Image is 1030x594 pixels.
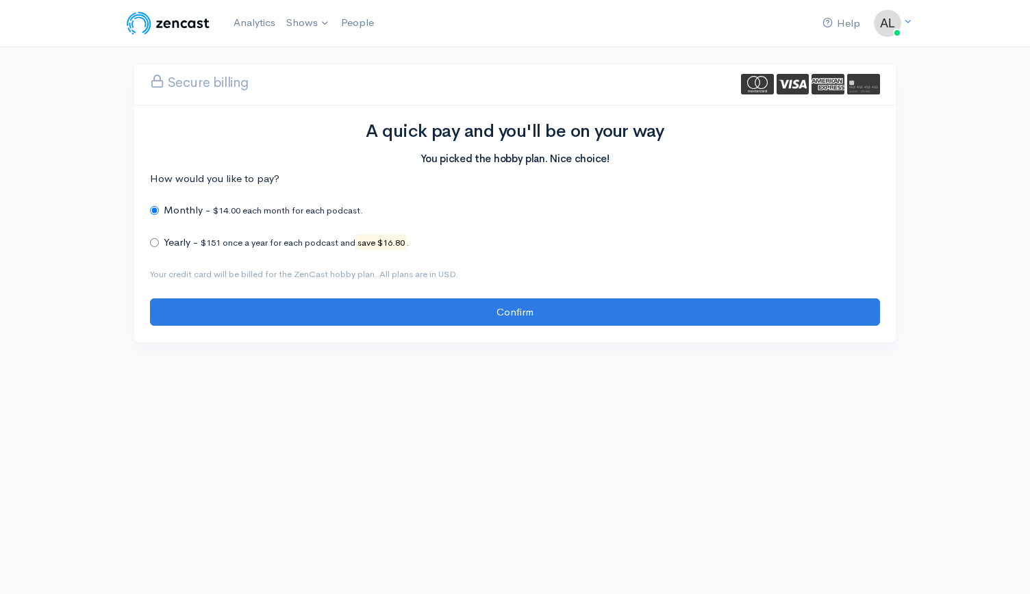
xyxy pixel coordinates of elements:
[281,8,336,38] a: Shows
[213,205,363,216] small: $14.00 each month for each podcast.
[355,235,406,250] mark: save $16.80
[150,298,880,326] input: Confirm
[812,74,844,94] img: amex.svg
[125,10,212,37] img: ZenCast Logo
[228,8,281,38] a: Analytics
[150,171,279,187] label: How would you like to pay?
[150,122,880,142] h1: A quick pay and you'll be on your way
[874,10,901,37] img: ...
[201,235,409,250] small: $151 once a year for each podcast and .
[817,9,866,38] a: Help
[150,153,880,165] h4: You picked the hobby plan. Nice choice!
[847,74,880,94] img: default.svg
[741,74,774,94] img: mastercard.svg
[150,66,249,90] h2: Secure billing
[336,8,379,38] a: People
[164,235,198,250] label: Yearly -
[164,203,210,218] label: Monthly -
[777,74,809,94] img: visa.svg
[150,268,458,280] small: Your credit card will be billed for the ZenCast hobby plan. All plans are in USD.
